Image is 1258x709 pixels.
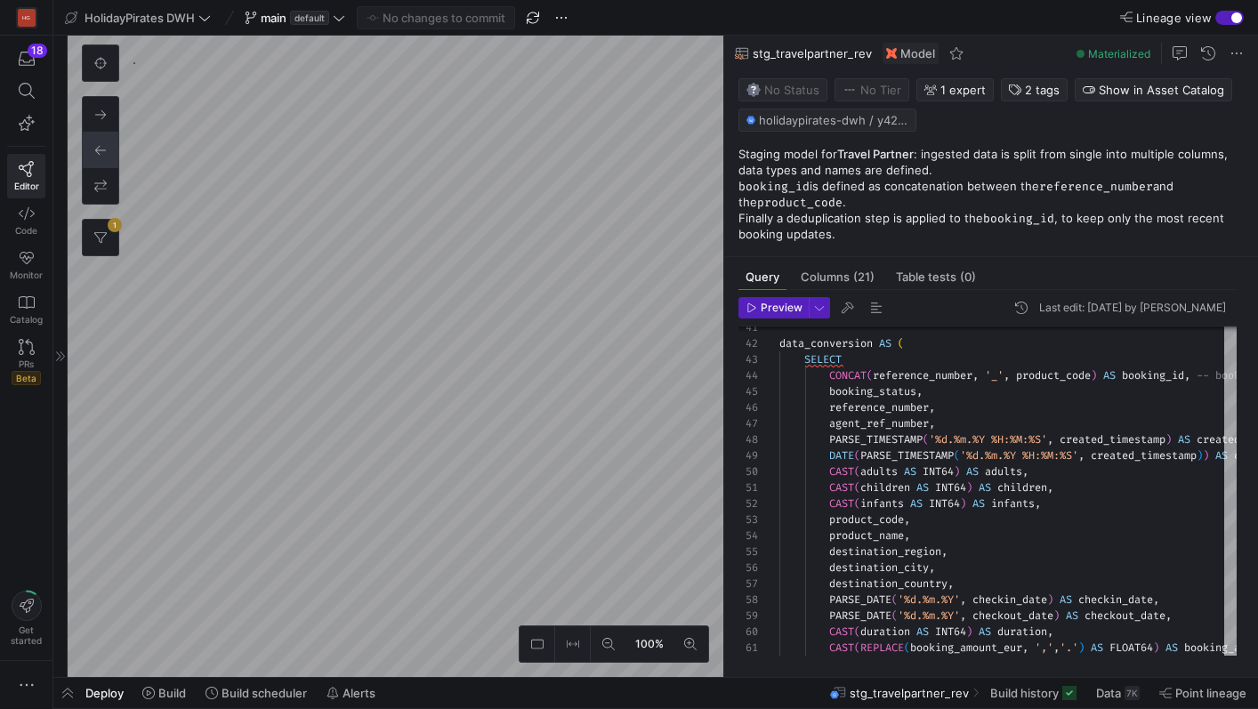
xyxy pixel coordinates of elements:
div: 52 [738,495,758,512]
span: , [1078,448,1085,463]
span: ( [867,368,873,383]
span: '%d.%m.%Y %H:%M:%S' [929,432,1047,447]
span: ( [854,624,860,639]
span: destination_city [829,560,929,575]
span: checkout_date [972,608,1053,623]
span: AS [979,480,991,495]
button: holidaypirates-dwh / y42_holidaypirates_dwh_main / stg_travelpartner_rev [738,109,916,132]
span: booking_id [1122,368,1184,383]
span: (21) [853,271,875,283]
span: Preview [761,302,802,314]
span: ) [1091,368,1097,383]
span: , [904,512,910,527]
span: FLOAT64 [1109,641,1153,655]
span: ( [854,641,860,655]
span: AS [916,624,929,639]
span: ( [854,448,860,463]
span: , [1184,368,1190,383]
span: ) [966,480,972,495]
span: checkout_date [1085,608,1165,623]
div: 57 [738,576,758,592]
span: No Status [746,83,819,97]
span: AS [966,464,979,479]
div: 50 [738,463,758,479]
span: ) [1203,448,1209,463]
span: CAST [829,641,854,655]
span: ( [954,448,960,463]
span: Model [900,46,935,60]
span: Point lineage [1175,686,1246,700]
span: AS [1165,641,1178,655]
span: Data [1096,686,1121,700]
img: No tier [843,83,857,97]
span: INT64 [929,496,960,511]
span: Table tests [896,271,976,283]
span: stg_travelpartner_rev [753,46,872,60]
span: AS [916,480,929,495]
span: main [261,11,286,25]
button: Point lineage [1151,678,1254,708]
span: , [929,400,935,415]
span: AS [1103,368,1116,383]
span: ( [891,592,898,607]
button: 2 tags [1001,78,1068,101]
span: INT64 [923,464,954,479]
code: booking_id [983,211,1054,226]
span: stg_travelpartner_rev [850,686,969,700]
span: (0) [960,271,976,283]
div: 48 [738,431,758,447]
div: 53 [738,512,758,528]
span: INT64 [935,624,966,639]
span: Monitor [10,270,43,280]
span: AS [1215,448,1228,463]
span: SELECT [804,352,842,367]
span: reference_number [873,368,972,383]
span: ',' [1035,641,1053,655]
span: Build scheduler [222,686,307,700]
span: PARSE_TIMESTAMP [860,448,954,463]
span: , [929,416,935,431]
span: duration [860,624,910,639]
div: 56 [738,560,758,576]
span: , [1022,464,1028,479]
p: Finally a deduplication step is applied to the , to keep only the most recent booking updates. [738,210,1251,242]
img: No status [746,83,761,97]
div: HG [18,9,36,27]
span: '%d.%m.%Y' [898,608,960,623]
div: 55 [738,544,758,560]
span: ) [1078,641,1085,655]
span: PARSE_DATE [829,608,891,623]
span: , [1047,624,1053,639]
button: Build [134,678,194,708]
span: '.' [1060,641,1078,655]
span: adults [985,464,1022,479]
span: CAST [829,624,854,639]
span: infants [991,496,1035,511]
span: Build [158,686,186,700]
span: created_timestamp [1060,432,1165,447]
span: , [1022,641,1028,655]
span: ( [854,464,860,479]
span: No Tier [843,83,901,97]
div: 43 [738,351,758,367]
span: ) [1153,641,1159,655]
span: AS [1060,592,1072,607]
span: destination_country [829,576,948,591]
button: Build scheduler [198,678,315,708]
a: HG [7,3,45,33]
span: product_code [829,512,904,527]
button: Preview [738,297,809,318]
span: Build history [990,686,1059,700]
span: CONCAT [829,368,867,383]
span: CAST [829,496,854,511]
span: agent_ref_number [829,416,929,431]
span: , [1165,608,1172,623]
div: 51 [738,479,758,495]
button: HolidayPirates DWH [60,6,215,29]
span: '_' [985,368,1004,383]
span: ( [891,608,898,623]
span: default [290,11,329,25]
button: Getstarted [7,584,45,653]
button: Build history [982,678,1085,708]
span: 1 expert [940,83,986,97]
